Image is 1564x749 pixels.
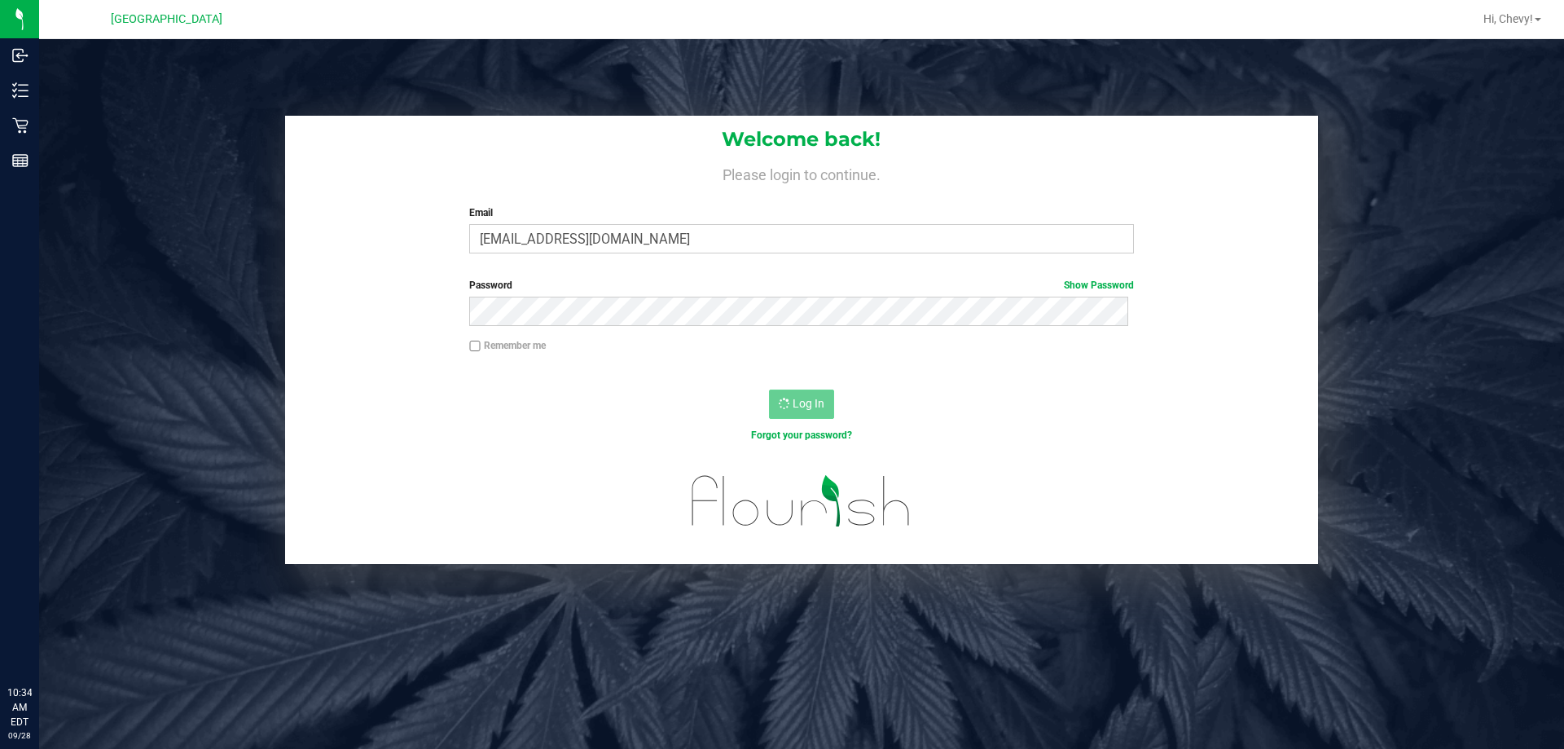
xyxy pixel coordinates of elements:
[769,390,834,419] button: Log In
[469,205,1133,220] label: Email
[1064,280,1134,291] a: Show Password
[469,341,481,352] input: Remember me
[111,12,222,26] span: [GEOGRAPHIC_DATA]
[12,152,29,169] inline-svg: Reports
[7,685,32,729] p: 10:34 AM EDT
[469,338,546,353] label: Remember me
[751,430,852,441] a: Forgot your password?
[1483,12,1533,25] span: Hi, Chevy!
[12,117,29,134] inline-svg: Retail
[7,729,32,742] p: 09/28
[469,280,512,291] span: Password
[285,163,1318,183] h4: Please login to continue.
[12,47,29,64] inline-svg: Inbound
[285,129,1318,150] h1: Welcome back!
[12,82,29,99] inline-svg: Inventory
[672,460,930,543] img: flourish_logo.svg
[793,397,824,410] span: Log In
